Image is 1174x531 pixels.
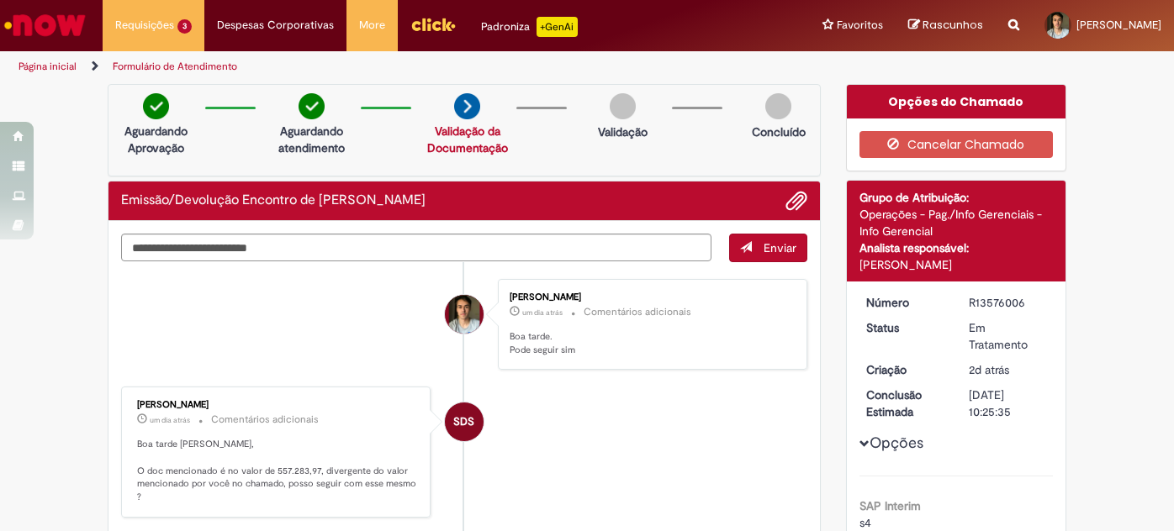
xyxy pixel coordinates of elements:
[510,292,790,302] div: [PERSON_NAME]
[969,294,1047,311] div: R13576006
[121,234,711,261] textarea: Digite sua mensagem aqui...
[729,234,807,262] button: Enviar
[859,256,1054,273] div: [PERSON_NAME]
[271,123,352,156] p: Aguardando atendimento
[923,17,983,33] span: Rascunhos
[969,362,1009,377] span: 2d atrás
[598,124,648,140] p: Validação
[522,308,563,318] span: um dia atrás
[217,17,334,34] span: Despesas Corporativas
[837,17,883,34] span: Favoritos
[427,124,508,155] a: Validação da Documentação
[410,12,456,37] img: click_logo_yellow_360x200.png
[115,17,174,34] span: Requisições
[113,60,237,73] a: Formulário de Atendimento
[584,305,691,319] small: Comentários adicionais
[854,386,957,420] dt: Conclusão Estimada
[522,308,563,318] time: 29/09/2025 19:38:16
[454,93,480,119] img: arrow-next.png
[908,18,983,34] a: Rascunhos
[764,240,796,255] span: Enviar
[13,51,770,82] ul: Trilhas de página
[537,17,578,37] p: +GenAi
[150,415,190,425] time: 29/09/2025 17:42:20
[299,93,325,119] img: check-circle-green.png
[150,415,190,425] span: um dia atrás
[859,189,1054,206] div: Grupo de Atribuição:
[359,17,385,34] span: More
[969,386,1047,420] div: [DATE] 10:25:35
[137,400,417,410] div: [PERSON_NAME]
[859,239,1054,256] div: Analista responsável:
[859,131,1054,158] button: Cancelar Chamado
[854,294,957,311] dt: Número
[19,60,77,73] a: Página inicial
[969,362,1009,377] time: 29/09/2025 11:07:50
[969,319,1047,353] div: Em Tratamento
[2,8,88,42] img: ServiceNow
[765,93,791,119] img: img-circle-grey.png
[121,193,426,208] h2: Emissão/Devolução Encontro de Contas Fornecedor Histórico de tíquete
[445,295,484,334] div: Gustavo Ribeiro De Mizael
[785,190,807,212] button: Adicionar anexos
[445,402,484,441] div: Sabrina Da Silva Oliveira
[211,413,319,427] small: Comentários adicionais
[115,123,197,156] p: Aguardando Aprovação
[143,93,169,119] img: check-circle-green.png
[177,19,192,34] span: 3
[453,402,474,442] span: SDS
[854,361,957,378] dt: Criação
[510,330,790,356] p: Boa tarde. Pode seguir sim
[854,319,957,336] dt: Status
[1076,18,1161,32] span: [PERSON_NAME]
[847,85,1066,118] div: Opções do Chamado
[859,206,1054,239] div: Operações - Pag./Info Gerenciais - Info Gerencial
[137,438,417,504] p: Boa tarde [PERSON_NAME], O doc mencionado é no valor de 557.283,97, divergente do valor mencionad...
[969,361,1047,378] div: 29/09/2025 11:07:50
[481,17,578,37] div: Padroniza
[859,498,921,513] b: SAP Interim
[610,93,636,119] img: img-circle-grey.png
[859,515,871,530] span: s4
[752,124,806,140] p: Concluído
